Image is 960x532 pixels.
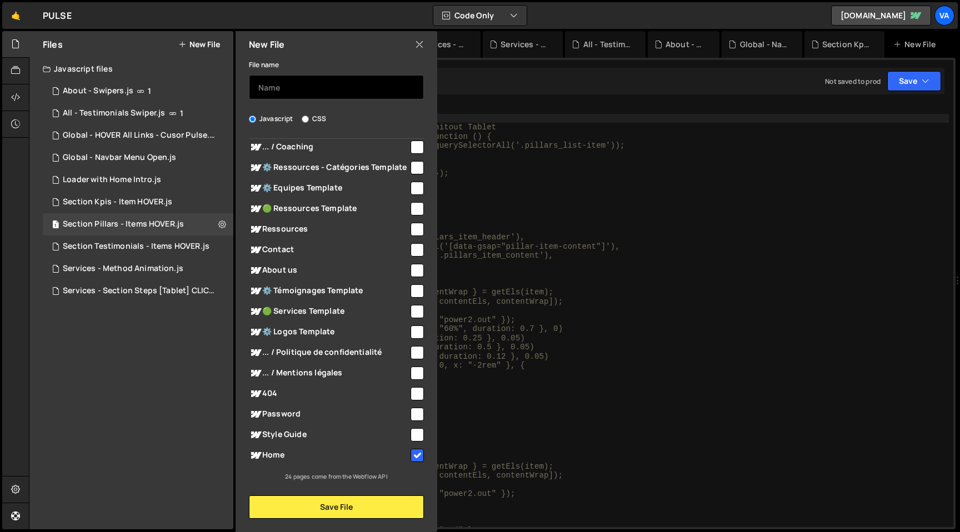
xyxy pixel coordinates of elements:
span: Style Guide [249,428,409,441]
span: ⚙️ Ressources - Catégories Template [249,161,409,174]
div: Loader with Home Intro.js [63,175,161,185]
div: 16253/45227.js [43,169,233,191]
span: About us [249,264,409,277]
div: Javascript files [29,58,233,80]
div: Services - Method Animation.js [418,39,467,50]
div: 16253/44878.js [43,258,233,280]
div: 16253/43838.js [43,80,233,102]
span: 1 [52,221,59,230]
span: ... / Coaching [249,140,409,154]
div: Global - Navbar Menu Open.js [63,153,176,163]
small: 24 pages come from the Webflow API [285,473,387,480]
span: ⚙️ Logos Template [249,325,409,339]
h2: Files [43,38,63,51]
span: ⚙️ Témoignages Template [249,284,409,298]
div: 16253/45676.js [43,124,237,147]
span: Home [249,449,409,462]
div: Not saved to prod [825,77,881,86]
h2: New File [249,38,284,51]
div: 16253/45325.js [43,235,233,258]
div: Services - Section Steps [Tablet] CLICK.js [63,286,216,296]
span: ⚙️ Equipes Template [249,182,409,195]
div: 16253/44429.js [43,213,233,235]
button: New File [178,40,220,49]
div: PULSE [43,9,72,22]
span: 1 [148,87,151,96]
div: Section Kpis - Item HOVER.js [63,197,172,207]
button: Code Only [433,6,527,26]
div: All - Testimonials Swiper.js [583,39,632,50]
div: About - Swipers.js [666,39,706,50]
div: 16253/45780.js [43,102,233,124]
input: CSS [302,116,309,123]
input: Javascript [249,116,256,123]
span: 404 [249,387,409,400]
div: 16253/44426.js [43,147,233,169]
div: Section Kpis - Item HOVER.js [822,39,871,50]
a: 🤙 [2,2,29,29]
div: 16253/44485.js [43,191,233,213]
div: About - Swipers.js [63,86,133,96]
label: File name [249,59,279,71]
span: 🟢 Ressources Template [249,202,409,215]
div: Section Pillars - Items HOVER.js [63,219,184,229]
div: Global - Navbar Menu Open.js [740,39,789,50]
div: Services - Section Steps [Tablet] CLICK.js [501,39,549,50]
a: [DOMAIN_NAME] [831,6,931,26]
div: Services - Method Animation.js [63,264,183,274]
span: Password [249,408,409,421]
span: Contact [249,243,409,257]
div: All - Testimonials Swiper.js [63,108,165,118]
div: New File [893,39,940,50]
span: 🟢 Services Template [249,305,409,318]
span: 1 [180,109,183,118]
label: Javascript [249,113,293,124]
button: Save File [249,495,424,519]
input: Name [249,75,424,99]
div: Section Testimonials - Items HOVER.js [63,242,209,252]
span: ... / Politique de confidentialité [249,346,409,359]
div: 16253/45790.js [43,280,237,302]
span: Ressources [249,223,409,236]
span: ... / Mentions légales [249,367,409,380]
div: Global - HOVER All Links - Cusor Pulse.js [63,131,216,140]
button: Save [887,71,941,91]
label: CSS [302,113,326,124]
a: Va [934,6,954,26]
